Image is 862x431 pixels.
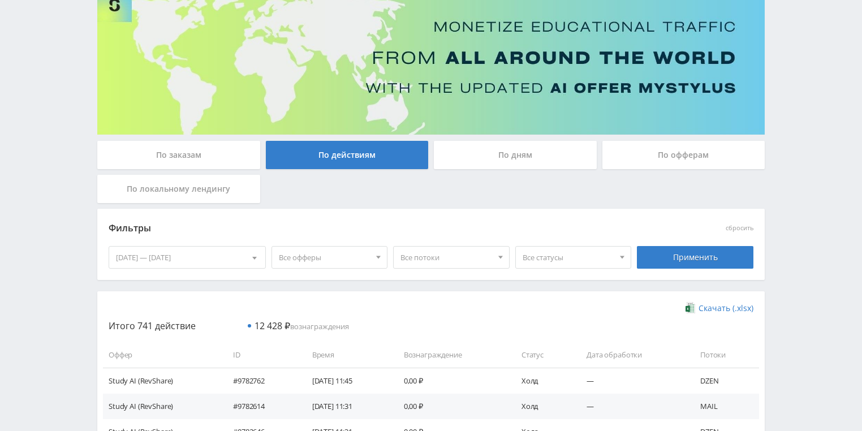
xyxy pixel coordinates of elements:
span: Скачать (.xlsx) [699,304,753,313]
td: Потоки [689,342,759,368]
td: #9782614 [222,394,301,419]
span: Итого 741 действие [109,320,196,332]
td: Study AI (RevShare) [103,394,222,419]
td: — [575,394,689,419]
div: По заказам [97,141,260,169]
td: ID [222,342,301,368]
td: [DATE] 11:45 [301,368,393,393]
div: По локальному лендингу [97,175,260,203]
td: MAIL [689,394,759,419]
td: Время [301,342,393,368]
span: Все потоки [400,247,492,268]
td: 0,00 ₽ [393,394,510,419]
div: По дням [434,141,597,169]
span: Все статусы [523,247,614,268]
td: [DATE] 11:31 [301,394,393,419]
div: По офферам [602,141,765,169]
td: 0,00 ₽ [393,368,510,393]
div: По действиям [266,141,429,169]
td: Холд [510,368,575,393]
img: xlsx [686,302,695,313]
span: Все офферы [279,247,370,268]
a: Скачать (.xlsx) [686,303,753,314]
div: Применить [637,246,753,269]
td: Холд [510,394,575,419]
span: 12 428 ₽ [255,320,290,332]
span: вознаграждения [255,321,349,331]
td: — [575,368,689,393]
td: DZEN [689,368,759,393]
td: Статус [510,342,575,368]
td: #9782762 [222,368,301,393]
button: сбросить [726,225,753,232]
td: Оффер [103,342,222,368]
div: [DATE] — [DATE] [109,247,265,268]
td: Вознаграждение [393,342,510,368]
td: Study AI (RevShare) [103,368,222,393]
td: Дата обработки [575,342,689,368]
div: Фильтры [109,220,591,237]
